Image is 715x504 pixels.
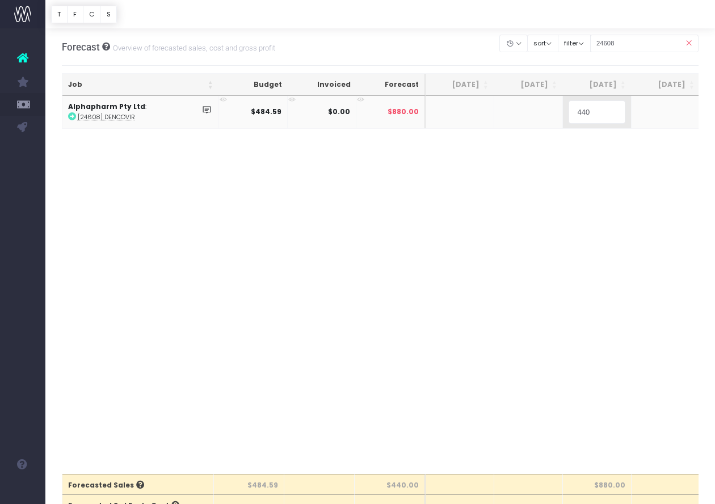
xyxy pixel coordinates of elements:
th: Aug 25: activate to sort column ascending [563,74,632,96]
th: $484.59 [214,474,284,494]
th: Invoiced [288,74,356,96]
button: C [83,6,101,23]
button: filter [558,35,591,52]
button: F [67,6,83,23]
th: $880.00 [563,474,632,494]
th: Jun 25: activate to sort column ascending [426,74,494,96]
th: Jul 25: activate to sort column ascending [494,74,563,96]
small: Overview of forecasted sales, cost and gross profit [110,41,275,53]
th: Job: activate to sort column ascending [62,74,219,96]
th: Forecast [356,74,426,96]
th: Sep 25: activate to sort column ascending [632,74,700,96]
button: T [51,6,68,23]
input: Search... [590,35,699,52]
strong: Alphapharm Pty Ltd [68,102,145,111]
th: $440.00 [355,474,426,494]
strong: $0.00 [328,107,350,116]
button: S [100,6,117,23]
button: sort [527,35,558,52]
span: $880.00 [388,107,419,117]
abbr: [24608] Dencovir [78,113,135,121]
span: Forecast [62,41,100,53]
th: Budget [219,74,288,96]
td: : [62,96,219,128]
span: Forecasted Sales [68,480,144,490]
img: images/default_profile_image.png [14,481,31,498]
strong: $484.59 [251,107,281,116]
div: Vertical button group [51,6,117,23]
